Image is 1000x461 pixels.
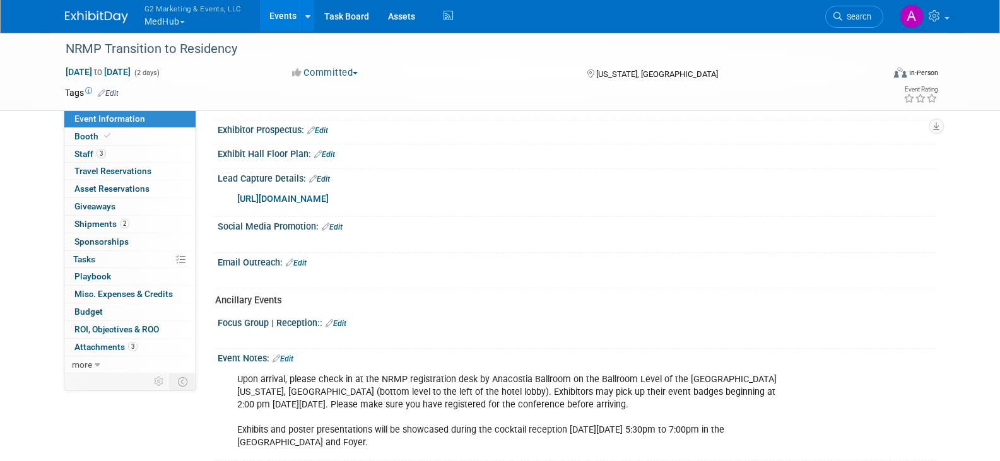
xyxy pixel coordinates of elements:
a: more [64,356,196,373]
td: Toggle Event Tabs [170,373,196,390]
a: Edit [322,223,343,231]
img: ExhibitDay [65,11,128,23]
span: Staff [74,149,106,159]
a: Edit [307,126,328,135]
div: Lead Capture Details: [218,169,936,185]
a: Event Information [64,110,196,127]
div: Email Outreach: [218,253,936,269]
a: ROI, Objectives & ROO [64,321,196,338]
span: Tasks [73,254,95,264]
a: Edit [273,354,293,363]
span: Attachments [74,342,138,352]
span: Playbook [74,271,111,281]
span: G2 Marketing & Events, LLC [144,2,242,15]
span: (2 days) [133,69,160,77]
div: Event Notes: [218,349,936,365]
span: Event Information [74,114,145,124]
div: Social Media Promotion: [218,217,936,233]
a: Attachments3 [64,339,196,356]
div: Event Format [809,66,939,85]
span: Giveaways [74,201,115,211]
a: Budget [64,303,196,320]
a: Tasks [64,251,196,268]
div: Ancillary Events [215,294,926,307]
span: 3 [97,149,106,158]
span: ROI, Objectives & ROO [74,324,159,334]
div: Event Rating [903,86,938,93]
div: NRMP Transition to Residency [61,38,864,61]
img: Anna Lerner [900,4,924,28]
span: more [72,359,92,370]
button: Committed [288,66,363,79]
div: Exhibitor Prospectus: [218,120,936,137]
span: to [92,67,104,77]
a: Edit [309,175,330,184]
a: Staff3 [64,146,196,163]
span: Asset Reservations [74,184,150,194]
span: 3 [128,342,138,351]
span: 2 [120,219,129,228]
span: [DATE] [DATE] [65,66,131,78]
a: [URL][DOMAIN_NAME] [237,194,329,204]
span: Sponsorships [74,236,129,247]
a: Search [825,6,883,28]
span: Booth [74,131,113,141]
img: Format-Inperson.png [894,67,907,78]
a: Edit [286,259,307,267]
i: Booth reservation complete [104,132,110,139]
a: Asset Reservations [64,180,196,197]
a: Edit [98,89,119,98]
a: Shipments2 [64,216,196,233]
a: Travel Reservations [64,163,196,180]
td: Personalize Event Tab Strip [148,373,170,390]
a: Misc. Expenses & Credits [64,286,196,303]
a: Sponsorships [64,233,196,250]
div: In-Person [909,68,938,78]
div: Exhibit Hall Floor Plan: [218,144,936,161]
a: Edit [314,150,335,159]
span: [US_STATE], [GEOGRAPHIC_DATA] [596,69,718,79]
span: Misc. Expenses & Credits [74,289,173,299]
span: Shipments [74,219,129,229]
div: Focus Group | Reception:: [218,313,936,330]
a: Booth [64,128,196,145]
span: Travel Reservations [74,166,151,176]
td: Tags [65,86,119,99]
a: Giveaways [64,198,196,215]
a: Edit [326,319,346,328]
span: Search [842,12,871,21]
a: Playbook [64,268,196,285]
div: Upon arrival, please check in at the NRMP registration desk by Anacostia Ballroom on the Ballroom... [228,367,797,455]
span: Budget [74,306,103,317]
